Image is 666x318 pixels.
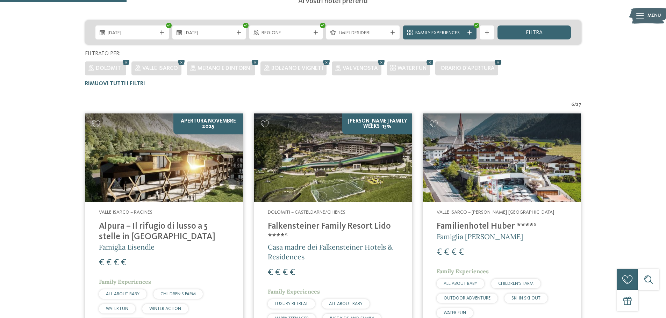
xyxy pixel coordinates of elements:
span: € [106,258,112,267]
span: € [444,248,449,257]
h4: Familienhotel Huber ****ˢ [437,221,567,232]
span: WINTER ACTION [149,306,181,311]
span: Regione [262,30,310,37]
span: € [459,248,464,257]
span: Orario d'apertura [441,66,495,71]
span: Dolomiti – Casteldarne/Chienes [268,210,345,215]
span: ALL ABOUT BABY [329,302,363,306]
span: SKI-IN SKI-OUT [511,296,540,301]
span: € [121,258,126,267]
span: € [114,258,119,267]
span: Filtrato per: [85,51,121,57]
img: Cercate un hotel per famiglie? Qui troverete solo i migliori! [423,113,581,202]
span: I miei desideri [338,30,387,37]
span: Bolzano e vigneti [271,66,323,71]
span: Val Venosta [343,66,378,71]
span: [DATE] [108,30,157,37]
span: Rimuovi tutti i filtri [85,81,145,87]
span: WATER FUN [444,311,466,315]
span: € [451,248,457,257]
span: [DATE] [185,30,234,37]
img: Cercate un hotel per famiglie? Qui troverete solo i migliori! [254,113,412,202]
span: CHILDREN’S FARM [498,281,533,286]
span: Famiglia Eisendle [99,243,155,251]
span: Merano e dintorni [198,66,252,71]
span: 27 [576,101,581,108]
span: WATER FUN [398,66,427,71]
h4: Falkensteiner Family Resort Lido ****ˢ [268,221,398,242]
span: / [574,101,576,108]
span: Family Experiences [99,278,151,285]
span: Casa madre dei Falkensteiner Hotels & Residences [268,243,393,261]
span: € [290,268,295,277]
span: ALL ABOUT BABY [106,292,139,296]
span: WATER FUN [106,306,128,311]
span: € [282,268,288,277]
span: Family Experiences [437,268,489,275]
span: Famiglia [PERSON_NAME] [437,232,523,241]
span: filtra [526,30,543,36]
span: € [275,268,280,277]
span: 6 [571,101,574,108]
h4: Alpura – Il rifugio di lusso a 5 stelle in [GEOGRAPHIC_DATA] [99,221,229,242]
span: Dolomiti [96,66,123,71]
span: ALL ABOUT BABY [444,281,477,286]
img: Cercate un hotel per famiglie? Qui troverete solo i migliori! [85,113,243,202]
span: OUTDOOR ADVENTURE [444,296,490,301]
span: Family Experiences [415,30,464,37]
span: € [99,258,104,267]
span: € [268,268,273,277]
span: CHILDREN’S FARM [160,292,196,296]
span: Valle Isarco [142,66,178,71]
span: LUXURY RETREAT [275,302,308,306]
span: € [437,248,442,257]
span: Family Experiences [268,288,320,295]
span: Valle Isarco – Racines [99,210,152,215]
span: Valle Isarco – [PERSON_NAME]-[GEOGRAPHIC_DATA] [437,210,554,215]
